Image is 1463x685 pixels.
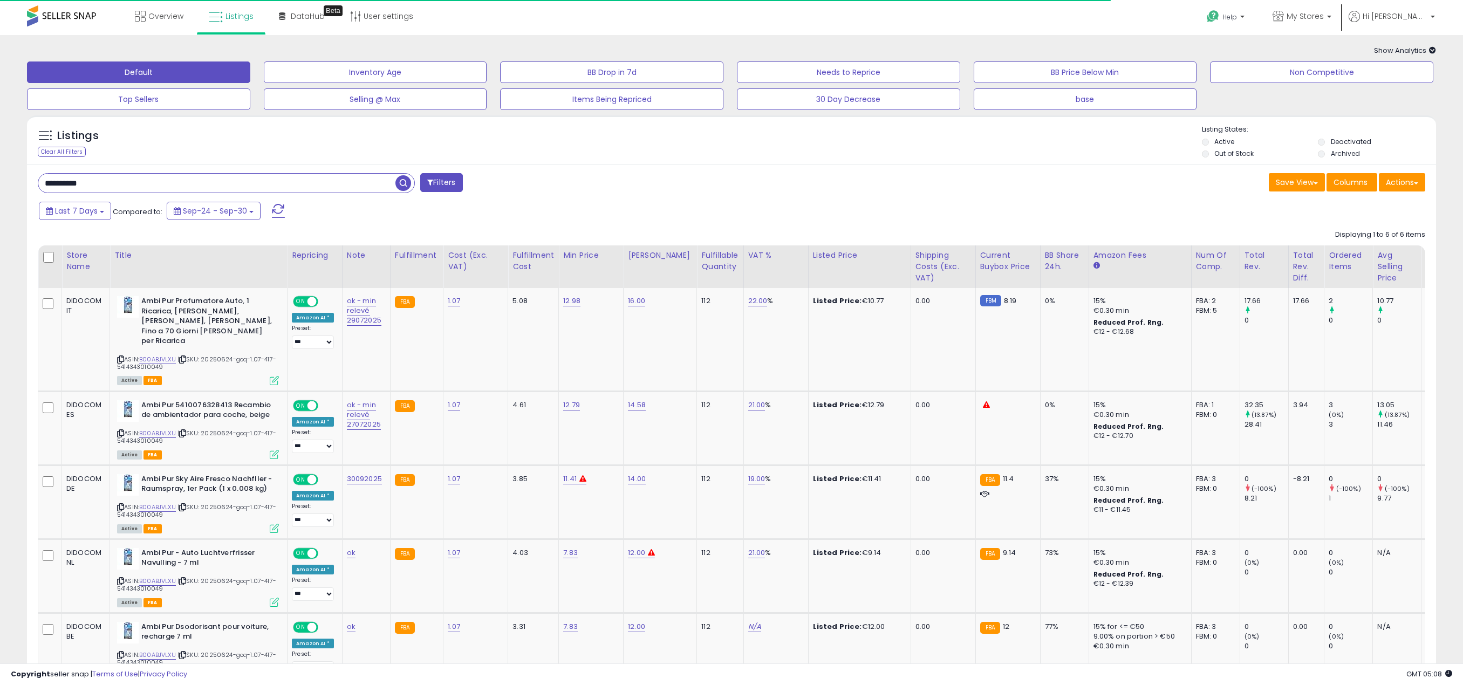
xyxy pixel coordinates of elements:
[701,474,735,484] div: 112
[117,577,276,593] span: | SKU: 20250624-goq-1.07-417-5414343010049
[1093,474,1183,484] div: 15%
[1202,125,1437,135] p: Listing States:
[1329,622,1372,632] div: 0
[143,450,162,460] span: FBA
[1329,474,1372,484] div: 0
[183,206,247,216] span: Sep-24 - Sep-30
[1377,622,1413,632] div: N/A
[117,474,139,496] img: 41Ajmzc4cJL._SL40_.jpg
[1379,173,1425,191] button: Actions
[563,296,580,306] a: 12.98
[141,548,272,571] b: Ambi Pur - Auto Luchtverfrisser Navulling - 7 ml
[167,202,261,220] button: Sep-24 - Sep-30
[1196,306,1232,316] div: FBM: 5
[117,376,142,385] span: All listings currently available for purchase on Amazon
[1196,400,1232,410] div: FBA: 1
[1329,548,1372,558] div: 0
[66,548,101,567] div: DIDOCOM NL
[1377,474,1421,484] div: 0
[92,669,138,679] a: Terms of Use
[66,250,105,272] div: Store Name
[395,400,415,412] small: FBA
[1004,296,1017,306] span: 8.19
[117,524,142,533] span: All listings currently available for purchase on Amazon
[628,250,692,261] div: [PERSON_NAME]
[294,549,307,558] span: ON
[317,549,334,558] span: OFF
[448,296,460,306] a: 1.07
[1003,474,1014,484] span: 11.4
[1214,137,1234,146] label: Active
[1196,410,1232,420] div: FBM: 0
[813,621,862,632] b: Listed Price:
[1093,558,1183,567] div: €0.30 min
[317,622,334,632] span: OFF
[1329,316,1372,325] div: 0
[813,296,903,306] div: €10.77
[1336,484,1361,493] small: (-100%)
[1329,250,1368,272] div: Ordered Items
[395,548,415,560] small: FBA
[264,88,487,110] button: Selling @ Max
[813,250,906,261] div: Listed Price
[563,250,619,261] div: Min Price
[1293,622,1316,632] div: 0.00
[139,650,176,660] a: B00ABJVLXU
[1374,45,1436,56] span: Show Analytics
[141,474,272,497] b: Ambi Pur Sky Aire Fresco Nachfller - Raumspray, 1er Pack (1 x 0.008 kg)
[1377,316,1421,325] div: 0
[628,621,645,632] a: 12.00
[500,88,723,110] button: Items Being Repriced
[292,250,338,261] div: Repricing
[980,548,1000,560] small: FBA
[395,622,415,634] small: FBA
[39,202,111,220] button: Last 7 Days
[813,622,903,632] div: €12.00
[813,400,903,410] div: €12.79
[980,250,1036,272] div: Current Buybox Price
[114,250,283,261] div: Title
[512,296,550,306] div: 5.08
[1329,494,1372,503] div: 1
[974,88,1197,110] button: base
[324,5,343,16] div: Tooltip anchor
[1385,410,1410,419] small: (13.87%)
[1329,400,1372,410] div: 3
[27,88,250,110] button: Top Sellers
[1045,474,1081,484] div: 37%
[292,429,334,453] div: Preset:
[1329,296,1372,306] div: 2
[292,313,334,323] div: Amazon AI *
[317,401,334,410] span: OFF
[347,296,381,326] a: ok - min relevé 29072025
[628,400,646,410] a: 14.58
[701,250,739,272] div: Fulfillable Quantity
[1093,410,1183,420] div: €0.30 min
[563,400,580,410] a: 12.79
[980,622,1000,634] small: FBA
[139,355,176,364] a: B00ABJVLXU
[915,622,967,632] div: 0.00
[317,475,334,484] span: OFF
[1093,632,1183,641] div: 9.00% on portion > €50
[1406,669,1452,679] span: 2025-10-9 05:08 GMT
[292,650,334,675] div: Preset:
[1334,177,1368,188] span: Columns
[748,250,804,261] div: VAT %
[1093,261,1100,271] small: Amazon Fees.
[1245,250,1284,272] div: Total Rev.
[1093,641,1183,651] div: €0.30 min
[748,547,765,558] a: 21.00
[148,11,183,22] span: Overview
[117,622,139,643] img: 41Ajmzc4cJL._SL40_.jpg
[117,598,142,607] span: All listings currently available for purchase on Amazon
[1093,250,1187,261] div: Amazon Fees
[1093,431,1183,441] div: €12 - €12.70
[1196,622,1232,632] div: FBA: 3
[1093,422,1164,431] b: Reduced Prof. Rng.
[1252,410,1276,419] small: (13.87%)
[264,61,487,83] button: Inventory Age
[748,400,765,410] a: 21.00
[347,400,381,430] a: ok - min relevé 27072025
[292,417,334,427] div: Amazon AI *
